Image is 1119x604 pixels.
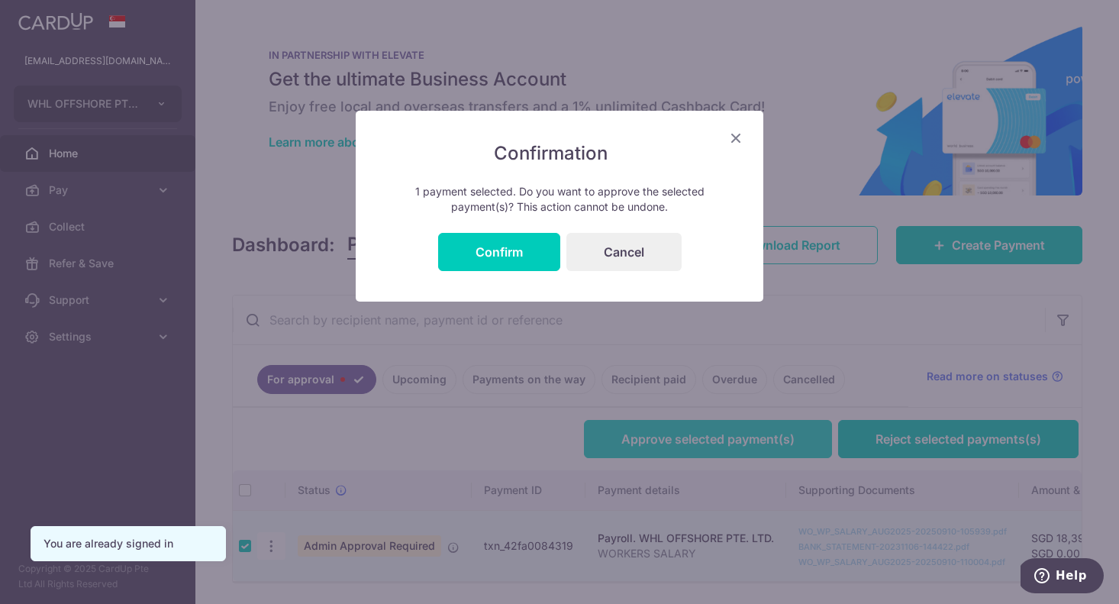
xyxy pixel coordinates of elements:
button: Cancel [566,233,682,271]
p: 1 payment selected. Do you want to approve the selected payment(s)? This action cannot be undone. [386,184,733,215]
button: Close [727,129,745,147]
div: You are already signed in [44,536,213,551]
button: Confirm [438,233,560,271]
h5: Confirmation [386,141,733,166]
iframe: Opens a widget where you can find more information [1021,558,1104,596]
